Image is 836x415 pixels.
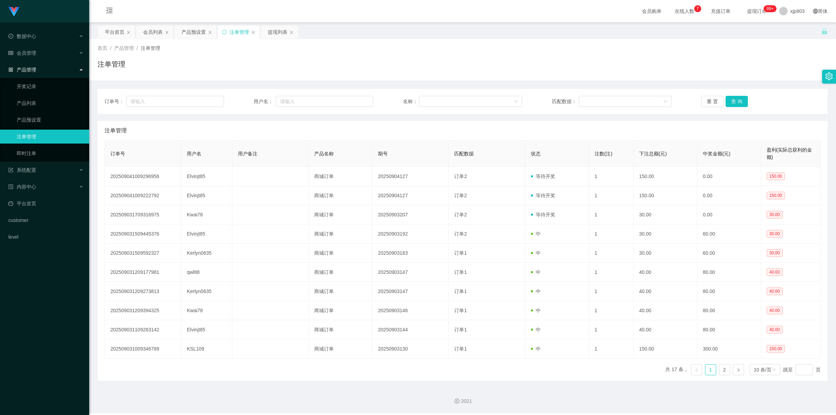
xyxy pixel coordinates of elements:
td: 202509031109263142 [105,320,181,339]
span: 内容中心 [8,184,36,190]
td: 202509031209177981 [105,263,181,282]
span: 等待开奖 [531,193,555,198]
span: 中 [531,346,541,352]
i: 图标: table [8,51,13,55]
span: 名称： [403,98,419,105]
td: Kwai78 [181,301,232,320]
span: 用户名 [187,151,201,156]
a: 即时注单 [17,146,84,160]
span: 30.00 [767,249,783,257]
i: 图标: unlock [821,28,828,34]
a: 产品列表 [17,96,84,110]
td: 商城订单 [309,205,372,224]
span: 注单管理 [141,45,160,51]
td: 202509031209394325 [105,301,181,320]
td: Kerlyn0635 [181,282,232,301]
span: 中 [531,231,541,237]
span: 订单1 [454,289,467,294]
td: 1 [589,339,634,359]
td: 20250903192 [372,224,449,244]
td: 40.00 [634,282,697,301]
td: 20250903183 [372,244,449,263]
span: 系统配置 [8,167,36,173]
span: 会员管理 [8,50,36,56]
td: 商城订单 [309,263,372,282]
div: 产品预设置 [181,25,206,39]
i: 图标: sync [222,30,227,34]
sup: 7 [694,5,701,12]
span: 订单1 [454,327,467,332]
span: 充值订单 [707,9,734,14]
i: 图标: form [8,168,13,172]
td: Elvinjt85 [181,224,232,244]
span: 订单2 [454,231,467,237]
div: 平台首页 [105,25,124,39]
td: 202509031209273813 [105,282,181,301]
td: 30.00 [634,244,697,263]
a: level [8,230,84,244]
td: 20250903207 [372,205,449,224]
i: 图标: check-circle-o [8,34,13,39]
td: 20250904127 [372,167,449,186]
td: 202509031709316975 [105,205,181,224]
td: Kwai78 [181,205,232,224]
td: 1 [589,167,634,186]
span: 订单2 [454,193,467,198]
span: 注单管理 [104,126,127,135]
td: 商城订单 [309,167,372,186]
button: 重 置 [701,96,723,107]
td: 40.00 [634,320,697,339]
span: 订单2 [454,212,467,217]
span: 首页 [98,45,107,51]
span: 盈利(实际总获利的金额) [767,147,812,160]
span: 中 [531,308,541,313]
li: 2 [719,364,730,375]
td: 20250903147 [372,282,449,301]
span: 注数(注) [595,151,612,156]
sup: 262 [764,5,776,12]
span: 等待开奖 [531,212,555,217]
td: 60.00 [697,244,761,263]
span: / [137,45,138,51]
span: 订单1 [454,308,467,313]
span: 40.00 [767,326,783,333]
td: 150.00 [634,186,697,205]
td: 150.00 [634,167,697,186]
td: 1 [589,224,634,244]
i: 图标: profile [8,184,13,189]
a: 注单管理 [17,130,84,144]
i: 图标: down [663,99,667,104]
span: 等待开奖 [531,174,555,179]
span: 40.00 [767,307,783,314]
td: Elvinjt85 [181,186,232,205]
td: 80.00 [697,282,761,301]
td: 60.00 [697,224,761,244]
span: 用户备注 [238,151,257,156]
td: 202509041009296956 [105,167,181,186]
div: 跳至 页 [783,364,821,375]
span: 产品名称 [314,151,334,156]
span: 40.00 [767,268,783,276]
span: 中 [531,289,541,294]
td: 40.00 [634,301,697,320]
i: 图标: close [165,30,169,34]
td: 商城订单 [309,224,372,244]
span: 30.00 [767,230,783,238]
span: 中 [531,327,541,332]
td: 30.00 [634,224,697,244]
i: 图标: copyright [455,399,459,404]
div: 注单管理 [230,25,249,39]
td: 202509031509592327 [105,244,181,263]
span: 订单2 [454,174,467,179]
i: 图标: menu-fold [98,0,121,23]
i: 图标: left [695,368,699,372]
span: 提现订单 [744,9,770,14]
td: 20250904127 [372,186,449,205]
input: 请输入 [126,96,224,107]
td: 1 [589,320,634,339]
td: 202509031509445376 [105,224,181,244]
td: Kerlyn0635 [181,244,232,263]
td: 80.00 [697,263,761,282]
td: 0.00 [697,167,761,186]
span: 订单号 [110,151,125,156]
